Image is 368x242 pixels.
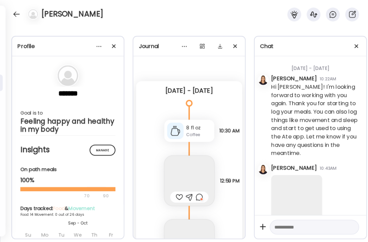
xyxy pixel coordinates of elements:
div: Food: 14 Movement: 0 out of 26 days [20,212,135,217]
div: Tu [54,229,69,241]
div: [PERSON_NAME] [271,164,317,172]
div: We [70,229,85,241]
div: [PERSON_NAME] [271,75,317,83]
div: Hi [PERSON_NAME]! I'm looking forward to working with you again. Thank you for starting to log yo... [271,83,361,157]
img: bg-avatar-default.svg [58,65,78,86]
div: Su [21,229,36,241]
div: Sa [120,229,135,241]
img: avatars%2FQdTC4Ww4BLWxZchG7MOpRAAuEek1 [258,165,268,174]
div: Sep - Oct [20,220,135,226]
div: Coffee [186,132,212,138]
div: 8 fl oz [186,124,212,132]
div: [DATE] - [DATE] [271,56,361,75]
div: On path meals [20,166,115,173]
span: 10:30 AM [219,128,239,134]
div: [DATE] - [DATE] [142,87,237,95]
h4: [PERSON_NAME] [41,9,103,20]
div: 10:22AM [320,76,336,82]
h2: Insights [20,145,115,155]
div: 10:43AM [320,165,336,172]
div: Journal [139,42,239,50]
div: Chat [260,42,361,50]
div: Days tracked: & [20,205,135,212]
div: Mo [37,229,52,241]
div: 70 [20,192,101,200]
div: Feeling happy and healthy in my body [20,117,115,134]
div: Goal is to [20,109,115,117]
div: Manage [90,145,115,156]
div: 100% [20,176,115,184]
span: Movement [69,205,95,212]
div: 90 [102,192,109,200]
img: avatars%2FQdTC4Ww4BLWxZchG7MOpRAAuEek1 [258,75,268,85]
span: Food [53,205,65,212]
div: Fr [103,229,119,241]
span: 12:59 PM [220,178,239,184]
div: Th [87,229,102,241]
img: bg-avatar-default.svg [28,9,38,19]
div: Profile [18,42,118,50]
